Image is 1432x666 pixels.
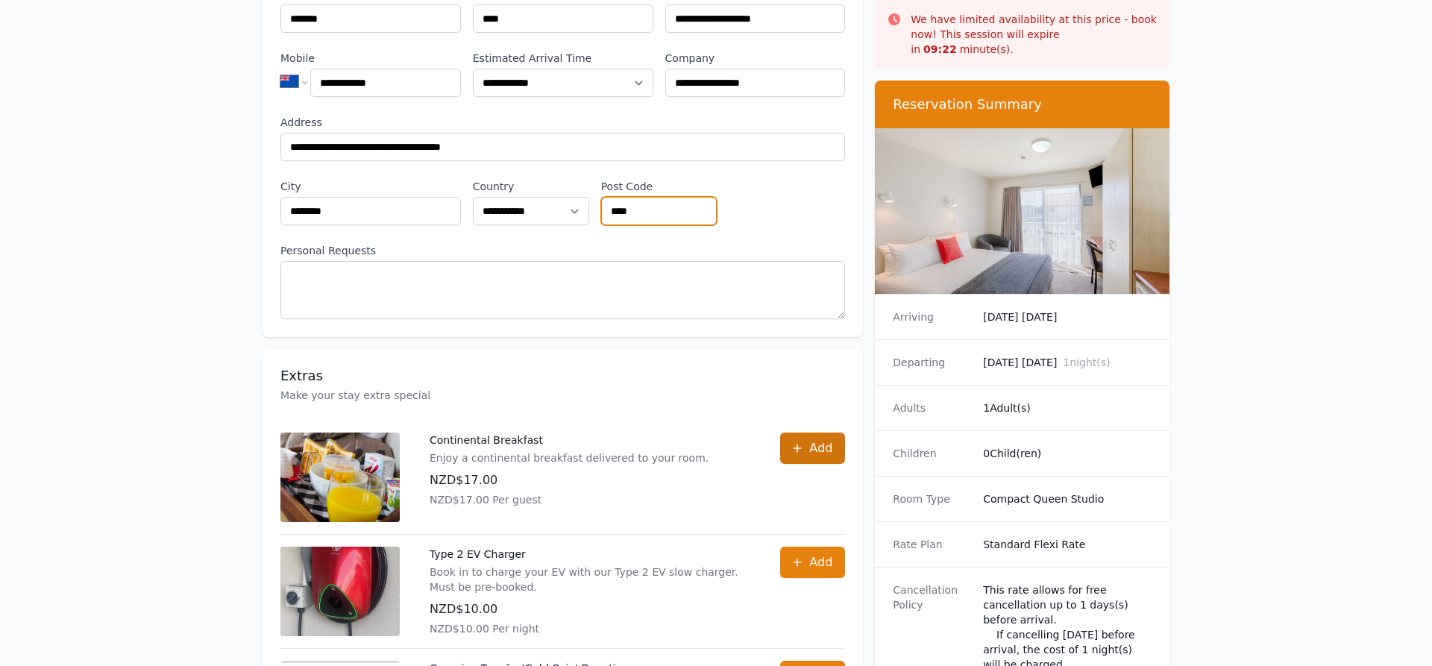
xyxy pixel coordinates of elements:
dd: Standard Flexi Rate [983,537,1152,552]
label: Company [665,51,846,66]
dd: Compact Queen Studio [983,491,1152,506]
p: NZD$10.00 Per night [430,621,750,636]
dt: Departing [893,355,971,370]
dt: Children [893,446,971,461]
label: Personal Requests [280,243,845,258]
p: Type 2 EV Charger [430,547,750,562]
span: 1 night(s) [1063,356,1110,368]
dd: 0 Child(ren) [983,446,1152,461]
label: Country [473,179,589,194]
label: Post Code [601,179,717,194]
p: Continental Breakfast [430,433,709,447]
h3: Reservation Summary [893,95,1152,113]
p: We have limited availability at this price - book now! This session will expire in minute(s). [911,12,1158,57]
p: Book in to charge your EV with our Type 2 EV slow charger. Must be pre-booked. [430,565,750,594]
strong: 09 : 22 [923,43,957,55]
dd: [DATE] [DATE] [983,310,1152,324]
button: Add [780,547,845,578]
label: Estimated Arrival Time [473,51,653,66]
img: Continental Breakfast [280,433,400,522]
dt: Room Type [893,491,971,506]
dt: Rate Plan [893,537,971,552]
dt: Adults [893,400,971,415]
label: Address [280,115,845,130]
p: NZD$17.00 [430,471,709,489]
p: NZD$10.00 [430,600,750,618]
h3: Extras [280,367,845,385]
p: Make your stay extra special [280,388,845,403]
label: Mobile [280,51,461,66]
img: Type 2 EV Charger [280,547,400,636]
p: NZD$17.00 Per guest [430,492,709,507]
dd: 1 Adult(s) [983,400,1152,415]
dd: [DATE] [DATE] [983,355,1152,370]
img: Compact Queen Studio [875,128,1169,294]
p: Enjoy a continental breakfast delivered to your room. [430,450,709,465]
span: Add [809,439,832,457]
button: Add [780,433,845,464]
dt: Arriving [893,310,971,324]
span: Add [809,553,832,571]
label: City [280,179,461,194]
